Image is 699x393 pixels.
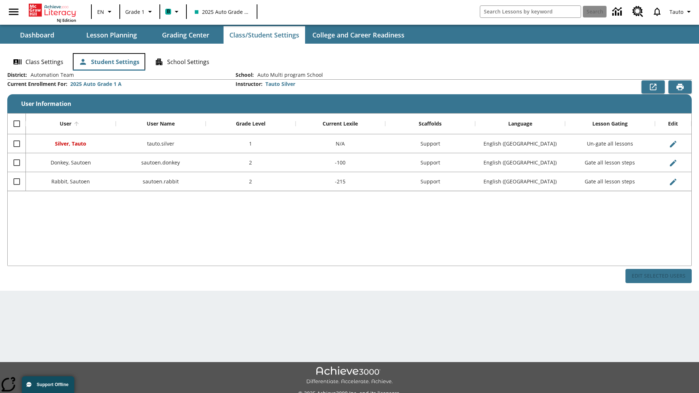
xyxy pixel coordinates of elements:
span: Grade 1 [125,8,145,16]
span: Support Offline [37,382,68,387]
button: Edit User [666,156,680,170]
button: Open side menu [3,1,24,23]
a: Home [29,3,76,17]
div: Support [385,172,475,191]
div: Home [29,2,76,23]
span: 2025 Auto Grade 1 A [195,8,249,16]
span: Tauto [670,8,683,16]
button: Language: EN, Select a language [94,5,117,18]
button: Grading Center [149,26,222,44]
span: User Information [21,100,71,108]
h2: Instructor : [236,81,262,87]
div: Support [385,153,475,172]
button: Class Settings [7,53,69,71]
span: Auto Multi program School [254,71,323,79]
button: Edit User [666,175,680,189]
a: Resource Center, Will open in new tab [628,2,648,21]
div: Current Lexile [323,120,358,127]
span: Rabbit, Sautoen [51,178,90,185]
div: User [60,120,71,127]
div: tauto.silver [116,134,206,153]
div: Lesson Gating [592,120,628,127]
button: Print Preview [668,80,692,94]
button: Student Settings [73,53,145,71]
div: User Information [7,71,692,283]
button: Support Offline [22,376,74,393]
div: sautoen.donkey [116,153,206,172]
div: Support [385,134,475,153]
button: School Settings [149,53,215,71]
span: B [167,7,170,16]
div: N/A [296,134,386,153]
span: Donkey, Sautoen [51,159,91,166]
span: Automation Team [27,71,74,79]
a: Data Center [608,2,628,22]
button: Edit User [666,137,680,151]
div: 2 [206,172,296,191]
h2: Current Enrollment For : [7,81,67,87]
div: -215 [296,172,386,191]
div: Class/Student Settings [7,53,692,71]
div: Grade Level [236,120,265,127]
span: EN [97,8,104,16]
button: Lesson Planning [75,26,148,44]
div: English (US) [475,172,565,191]
div: Tauto Silver [265,80,295,88]
div: Gate all lesson steps [565,172,655,191]
a: Notifications [648,2,667,21]
div: English (US) [475,153,565,172]
button: Grade: Grade 1, Select a grade [122,5,157,18]
h2: District : [7,72,27,78]
span: Silver, Tauto [55,140,86,147]
button: Dashboard [1,26,74,44]
button: Boost Class color is teal. Change class color [162,5,184,18]
button: Class/Student Settings [224,26,305,44]
div: 2025 Auto Grade 1 A [70,80,122,88]
div: 2 [206,153,296,172]
button: Profile/Settings [667,5,696,18]
div: Scaffolds [419,120,442,127]
h2: School : [236,72,254,78]
input: search field [480,6,581,17]
div: User Name [147,120,175,127]
div: 1 [206,134,296,153]
img: Achieve3000 Differentiate Accelerate Achieve [306,366,393,385]
div: -100 [296,153,386,172]
div: Edit [668,120,678,127]
div: Un-gate all lessons [565,134,655,153]
div: Language [508,120,532,127]
div: Gate all lesson steps [565,153,655,172]
div: sautoen.rabbit [116,172,206,191]
div: English (US) [475,134,565,153]
button: College and Career Readiness [307,26,410,44]
span: NJ Edition [57,17,76,23]
button: Export to CSV [641,80,665,94]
